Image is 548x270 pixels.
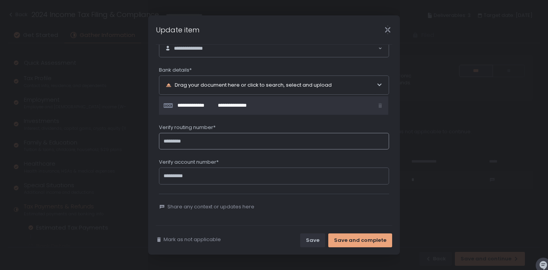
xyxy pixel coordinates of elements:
span: Verify routing number* [159,124,216,131]
h1: Update item [156,25,199,35]
div: Search for option [159,40,389,57]
div: Save [306,237,319,244]
span: Mark as not applicable [164,236,221,243]
button: Mark as not applicable [156,236,221,243]
button: Save [300,233,325,247]
button: Save and complete [328,233,392,247]
span: Verify account number* [159,159,219,166]
input: Search for option [219,45,378,52]
div: Save and complete [334,237,386,244]
div: Close [375,25,400,34]
span: Bank details* [159,67,192,74]
span: Share any context or updates here [167,203,254,210]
